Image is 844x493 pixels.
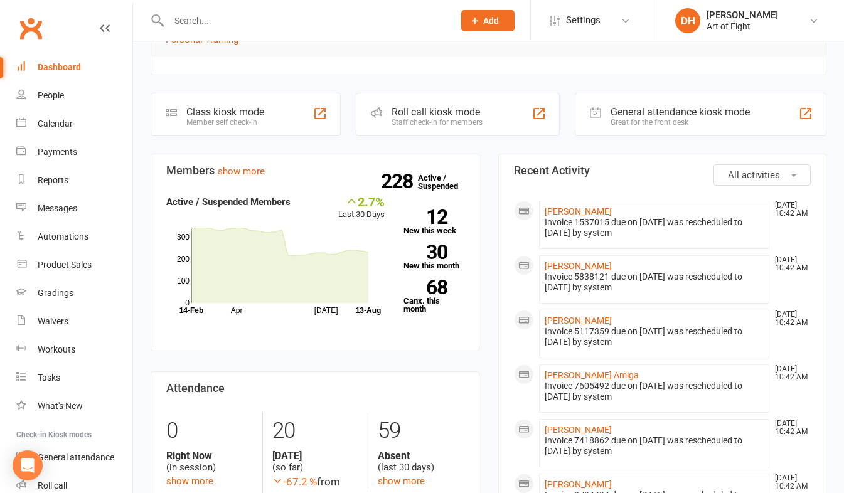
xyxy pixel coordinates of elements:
div: 0 [166,412,253,450]
strong: Absent [378,450,464,462]
div: Invoice 1537015 due on [DATE] was rescheduled to [DATE] by system [545,217,764,238]
div: Open Intercom Messenger [13,450,43,480]
a: Tasks [16,364,132,392]
a: Waivers [16,307,132,336]
div: General attendance [38,452,114,462]
div: Payments [38,147,77,157]
div: Dashboard [38,62,81,72]
span: Settings [566,6,601,34]
time: [DATE] 10:42 AM [769,420,810,436]
a: 30New this month [403,245,464,270]
a: 228Active / Suspended [418,164,473,199]
div: (in session) [166,450,253,474]
strong: 12 [403,208,447,226]
div: Art of Eight [707,21,778,32]
h3: Attendance [166,382,464,395]
div: Roll call [38,480,67,490]
div: Messages [38,203,77,213]
time: [DATE] 10:42 AM [769,310,810,327]
div: Roll call kiosk mode [392,106,483,118]
div: Invoice 7605492 due on [DATE] was rescheduled to [DATE] by system [545,381,764,402]
a: Workouts [16,336,132,364]
div: Waivers [38,316,68,326]
button: All activities [713,164,811,186]
div: Gradings [38,288,73,298]
div: Workouts [38,344,75,354]
span: All activities [728,169,780,181]
span: Add [483,16,499,26]
div: 2.7% [338,194,385,208]
div: Calendar [38,119,73,129]
a: Calendar [16,110,132,138]
div: (so far) [272,450,358,474]
div: 20 [272,412,358,450]
time: [DATE] 10:42 AM [769,365,810,381]
a: [PERSON_NAME] [545,206,612,216]
a: [PERSON_NAME] [545,261,612,271]
input: Search... [165,12,445,29]
time: [DATE] 10:42 AM [769,474,810,490]
div: General attendance kiosk mode [611,106,750,118]
a: What's New [16,392,132,420]
a: show more [166,475,213,487]
strong: Right Now [166,450,253,462]
div: Staff check-in for members [392,118,483,127]
time: [DATE] 10:42 AM [769,201,810,218]
a: Product Sales [16,251,132,279]
div: Invoice 5117359 due on [DATE] was rescheduled to [DATE] by system [545,326,764,347]
a: General attendance kiosk mode [16,443,132,472]
a: Automations [16,223,132,251]
h3: Recent Activity [514,164,811,177]
time: [DATE] 10:42 AM [769,256,810,272]
a: Payments [16,138,132,166]
div: DH [675,8,700,33]
strong: [DATE] [272,450,358,462]
button: Add [461,10,515,31]
strong: 30 [403,243,447,262]
div: Automations [38,231,88,241]
div: Invoice 7418862 due on [DATE] was rescheduled to [DATE] by system [545,435,764,457]
div: Reports [38,175,68,185]
h3: Members [166,164,464,177]
div: Last 30 Days [338,194,385,221]
div: [PERSON_NAME] [707,9,778,21]
a: [PERSON_NAME] [545,425,612,435]
div: Tasks [38,373,60,383]
a: show more [378,475,425,487]
div: (last 30 days) [378,450,464,474]
div: What's New [38,401,83,411]
div: Class kiosk mode [186,106,264,118]
a: 12New this week [403,209,464,235]
div: People [38,90,64,100]
a: Gradings [16,279,132,307]
div: Member self check-in [186,118,264,127]
a: show more [218,166,265,177]
a: [PERSON_NAME] [545,479,612,489]
a: Dashboard [16,53,132,82]
span: -67.2 % [272,475,317,488]
a: [PERSON_NAME] [545,315,612,326]
a: [PERSON_NAME] Amiga [545,370,639,380]
a: People [16,82,132,110]
a: 68Canx. this month [403,280,464,313]
div: Product Sales [38,260,92,270]
div: 59 [378,412,464,450]
a: Clubworx [15,13,46,44]
a: Messages [16,194,132,223]
strong: 228 [381,172,418,191]
strong: 68 [403,278,447,297]
div: Great for the front desk [611,118,750,127]
strong: Active / Suspended Members [166,196,291,208]
div: Invoice 5838121 due on [DATE] was rescheduled to [DATE] by system [545,272,764,293]
a: Reports [16,166,132,194]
